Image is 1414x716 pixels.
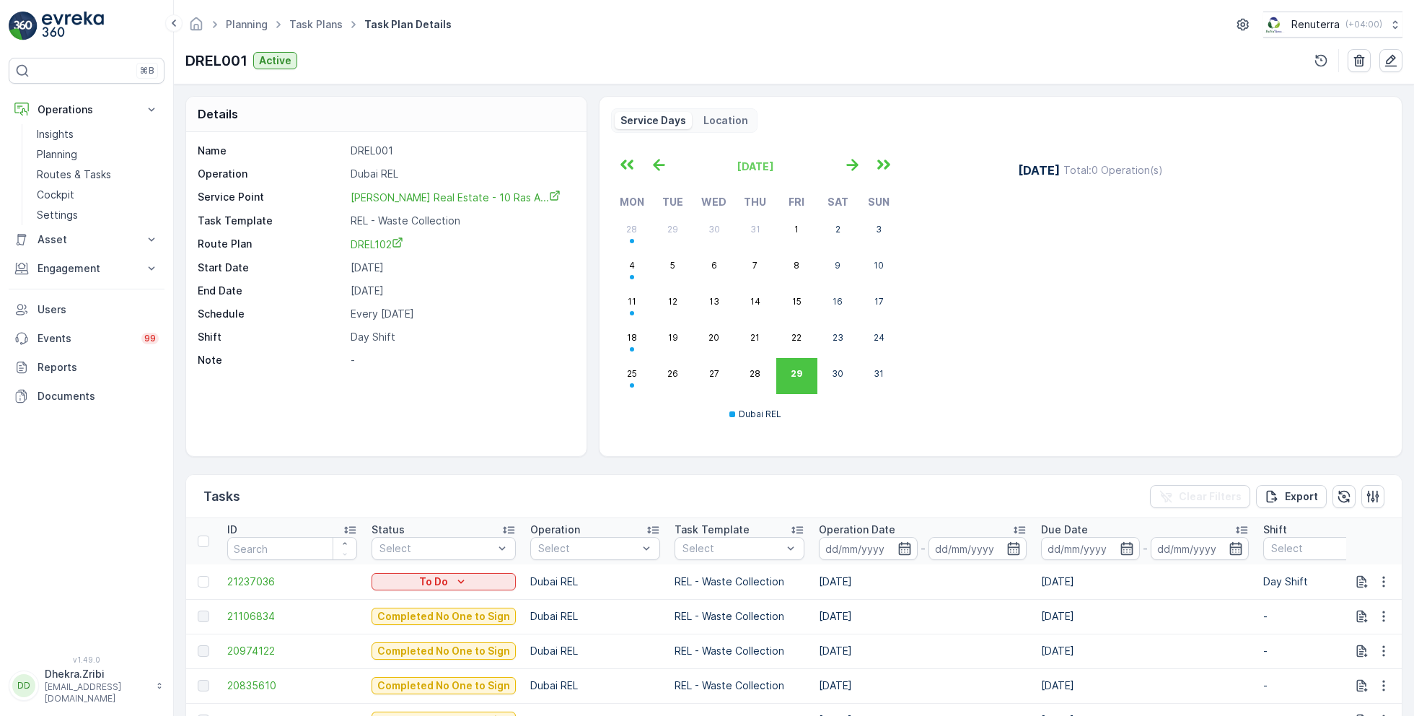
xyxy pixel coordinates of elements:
abbr: Monday [620,196,644,208]
button: August 12, 2025 [652,286,693,322]
td: [DATE] [1034,564,1256,599]
p: Select [1271,541,1371,556]
button: August 29, 2025 [776,358,817,394]
button: August 30, 2025 [817,358,858,394]
td: REL - Waste Collection [667,634,812,668]
p: 99 [144,333,156,344]
abbr: August 22, 2025 [791,332,802,343]
p: Task Template [198,214,345,228]
p: Note [198,353,345,367]
p: Details [198,105,238,123]
button: July 31, 2025 [734,214,776,250]
abbr: August 3, 2025 [876,224,882,235]
input: dd/mm/yyyy [1151,537,1250,560]
a: Task Plans [289,18,343,30]
button: August 15, 2025 [776,286,817,322]
p: End Date [198,284,345,298]
p: Reports [38,360,159,375]
a: 20835610 [227,678,357,693]
p: Asset [38,232,136,247]
abbr: Sunday [868,196,890,208]
img: logo_light-DOdMpM7g.png [42,12,104,40]
p: Tasks [203,486,240,507]
a: Cockpit [31,185,164,205]
td: [DATE] [812,668,1034,703]
abbr: August 18, 2025 [627,332,637,343]
p: Status [372,523,405,537]
a: Reports [9,353,164,382]
button: August 2, 2025 [817,214,858,250]
p: Clear Filters [1179,489,1242,504]
a: Sankalp Real Estate - 10 Ras A... [351,190,561,204]
abbr: August 1, 2025 [794,224,799,235]
div: Toggle Row Selected [198,680,209,691]
p: [EMAIL_ADDRESS][DOMAIN_NAME] [45,681,149,704]
abbr: August 23, 2025 [833,332,843,343]
button: Clear Filters [1150,485,1250,508]
abbr: August 27, 2025 [709,368,719,379]
button: August 23, 2025 [817,322,858,358]
p: To Do [419,575,448,589]
p: ( +04:00 ) [1345,19,1382,30]
div: Toggle Row Selected [198,645,209,657]
button: August 22, 2025 [776,322,817,358]
abbr: August 26, 2025 [667,368,678,379]
p: Select [682,541,782,556]
a: Settings [31,205,164,225]
a: 20974122 [227,644,357,658]
abbr: August 16, 2025 [833,296,843,307]
p: Every [DATE] [351,307,571,321]
button: August 4, 2025 [611,250,652,286]
div: Toggle Row Selected [198,611,209,622]
button: August 28, 2025 [734,358,776,394]
p: Active [259,53,291,68]
p: Insights [37,127,74,141]
div: Toggle Row Selected [198,576,209,588]
p: Shift [198,330,345,344]
a: Planning [226,18,268,30]
span: 21106834 [227,609,357,624]
td: REL - Waste Collection [667,668,812,703]
a: Routes & Tasks [31,165,164,185]
button: Operations [9,95,164,124]
a: 21237036 [227,575,357,589]
p: Routes & Tasks [37,167,111,182]
button: DDDhekra.Zribi[EMAIL_ADDRESS][DOMAIN_NAME] [9,667,164,704]
p: [DATE] [351,261,571,275]
p: Total : 0 Operation(s) [1063,163,1163,178]
button: [DATE] [675,150,836,182]
abbr: August 17, 2025 [874,296,884,307]
button: August 6, 2025 [693,250,734,286]
p: Completed No One to Sign [377,609,510,624]
abbr: August 24, 2025 [874,332,884,343]
abbr: August 25, 2025 [627,368,637,379]
p: Engagement [38,261,136,276]
abbr: Friday [789,196,804,208]
input: dd/mm/yyyy [819,537,918,560]
button: August 20, 2025 [693,322,734,358]
abbr: August 5, 2025 [670,260,675,271]
abbr: August 8, 2025 [794,260,799,271]
button: To Do [372,573,516,590]
abbr: August 6, 2025 [711,260,717,271]
abbr: August 2, 2025 [835,224,840,235]
abbr: August 12, 2025 [668,296,677,307]
abbr: August 21, 2025 [750,332,760,343]
p: Service Days [620,113,686,128]
button: August 11, 2025 [611,286,652,322]
button: August 26, 2025 [652,358,693,394]
td: [DATE] [1034,634,1256,668]
button: August 18, 2025 [611,322,652,358]
td: REL - Waste Collection [667,564,812,599]
td: [DATE] [812,599,1034,634]
button: Completed No One to Sign [372,677,516,694]
p: Cockpit [37,188,74,202]
p: Planning [37,147,77,162]
abbr: August 20, 2025 [708,332,719,343]
abbr: August 14, 2025 [750,296,760,307]
p: [DATE] [351,284,571,298]
p: Completed No One to Sign [377,644,510,658]
td: Dubai REL [523,564,667,599]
